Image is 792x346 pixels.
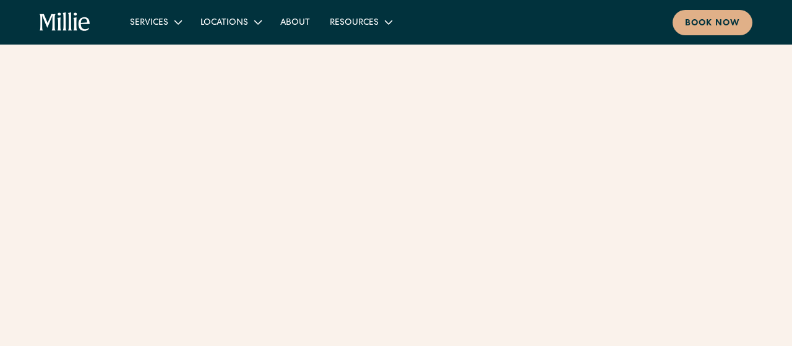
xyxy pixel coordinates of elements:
[320,12,401,32] div: Resources
[40,12,90,32] a: home
[200,17,248,30] div: Locations
[130,17,168,30] div: Services
[330,17,379,30] div: Resources
[191,12,270,32] div: Locations
[685,17,740,30] div: Book now
[673,10,752,35] a: Book now
[270,12,320,32] a: About
[120,12,191,32] div: Services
